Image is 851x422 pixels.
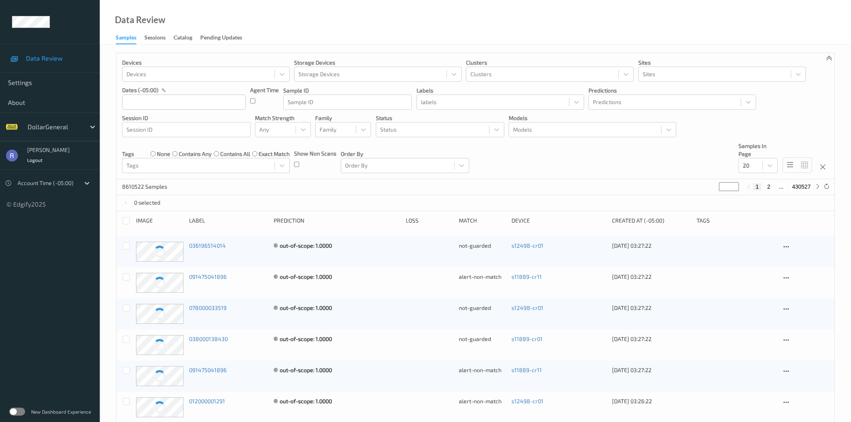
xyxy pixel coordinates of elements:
a: s11889-cr11 [511,367,542,373]
a: s12498-cr01 [511,304,543,311]
div: [DATE] 03:27:22 [612,366,691,374]
a: Catalog [174,32,200,43]
a: s11889-cr11 [511,273,542,280]
label: none [157,150,170,158]
a: 038000138430 [189,335,228,342]
div: Label [189,217,268,225]
div: Pending Updates [200,34,242,43]
div: out-of-scope: 1.0000 [280,397,332,405]
p: Show Non Scans [294,150,336,158]
label: contains any [179,150,211,158]
div: [DATE] 03:27:22 [612,335,691,343]
div: out-of-scope: 1.0000 [280,335,332,343]
div: [DATE] 03:26:22 [612,397,691,405]
p: Status [376,114,504,122]
div: image [136,217,184,225]
div: Match [459,217,506,225]
div: Device [511,217,606,225]
p: Agent Time [250,86,279,94]
p: Clusters [466,59,634,67]
button: ... [776,183,786,190]
div: [DATE] 03:27:22 [612,304,691,312]
p: Match Strength [255,114,311,122]
button: 1 [753,183,761,190]
p: Predictions [588,87,756,95]
div: Tags [697,217,776,225]
a: s11889-cr01 [511,335,543,342]
div: out-of-scope: 1.0000 [280,273,332,281]
div: not-guarded [459,335,506,343]
a: 036196514014 [189,242,226,249]
p: Models [509,114,676,122]
a: Samples [116,32,144,44]
p: Tags [122,150,134,158]
div: not-guarded [459,304,506,312]
a: Sessions [144,32,174,43]
div: Created At (-05:00) [612,217,691,225]
p: Session ID [122,114,251,122]
div: Data Review [115,16,165,24]
div: alert-non-match [459,273,506,281]
div: alert-non-match [459,366,506,374]
label: exact match [259,150,290,158]
div: Catalog [174,34,192,43]
p: Order By [341,150,469,158]
p: 8610522 Samples [122,183,182,191]
div: out-of-scope: 1.0000 [280,304,332,312]
div: [DATE] 03:27:22 [612,242,691,250]
p: Samples In Page [738,142,778,158]
p: Sites [638,59,806,67]
p: Sample ID [283,87,412,95]
a: s12498-cr01 [511,242,543,249]
a: Pending Updates [200,32,250,43]
p: Family [315,114,371,122]
div: Samples [116,34,136,44]
div: not-guarded [459,242,506,250]
p: 0 selected [134,199,160,207]
div: Sessions [144,34,166,43]
div: Loss [406,217,453,225]
p: Storage Devices [294,59,462,67]
div: Prediction [274,217,400,225]
p: Devices [122,59,290,67]
label: contains all [220,150,250,158]
div: [DATE] 03:27:22 [612,273,691,281]
div: out-of-scope: 1.0000 [280,366,332,374]
a: 091475041896 [189,273,227,280]
button: 430527 [790,183,813,190]
a: 012000001291 [189,398,225,404]
p: labels [417,87,584,95]
div: alert-non-match [459,397,506,405]
p: dates (-05:00) [122,86,158,94]
a: s12498-cr01 [511,398,543,404]
button: 2 [765,183,773,190]
a: 091475041896 [189,367,227,373]
div: out-of-scope: 1.0000 [280,242,332,250]
a: 078000033519 [189,304,227,311]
